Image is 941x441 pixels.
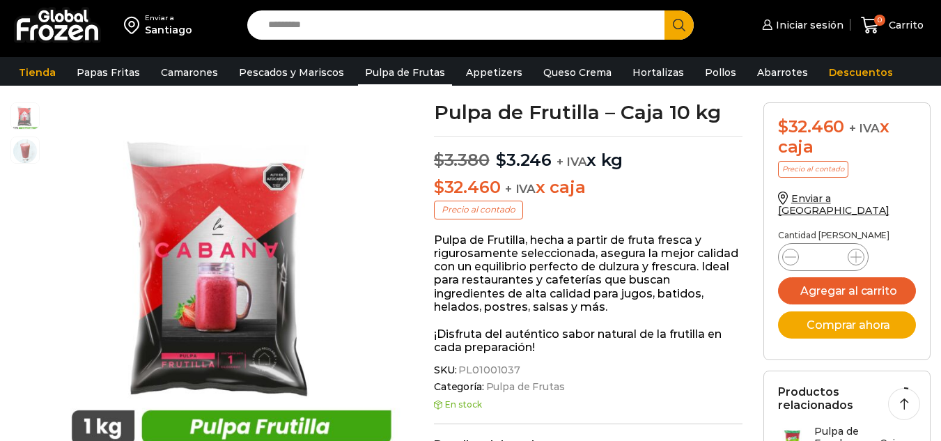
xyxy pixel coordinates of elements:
[434,150,444,170] span: $
[698,59,743,86] a: Pollos
[557,155,587,169] span: + IVA
[857,9,927,42] a: 0 Carrito
[434,233,742,314] p: Pulpa de Frutilla, hecha a partir de fruta fresca y rigurosamente seleccionada, asegura la mejor ...
[484,381,565,393] a: Pulpa de Frutas
[434,327,742,354] p: ¡Disfruta del auténtico sabor natural de la frutilla en cada preparación!
[434,381,742,393] span: Categoría:
[778,161,848,178] p: Precio al contado
[778,277,916,304] button: Agregar al carrito
[750,59,815,86] a: Abarrotes
[124,13,145,37] img: address-field-icon.svg
[232,59,351,86] a: Pescados y Mariscos
[434,136,742,171] p: x kg
[434,400,742,410] p: En stock
[358,59,452,86] a: Pulpa de Frutas
[822,59,900,86] a: Descuentos
[874,15,885,26] span: 0
[145,13,192,23] div: Enviar a
[536,59,619,86] a: Queso Crema
[664,10,694,40] button: Search button
[459,59,529,86] a: Appetizers
[849,121,880,135] span: + IVA
[778,116,844,137] bdi: 32.460
[12,59,63,86] a: Tienda
[625,59,691,86] a: Hortalizas
[496,150,552,170] bdi: 3.246
[810,247,837,267] input: Product quantity
[778,117,916,157] div: x caja
[778,192,889,217] a: Enviar a [GEOGRAPHIC_DATA]
[70,59,147,86] a: Papas Fritas
[11,137,39,165] span: jugo-frambuesa
[434,102,742,122] h1: Pulpa de Frutilla – Caja 10 kg
[778,231,916,240] p: Cantidad [PERSON_NAME]
[885,18,924,32] span: Carrito
[759,11,843,39] a: Iniciar sesión
[505,182,536,196] span: + IVA
[434,177,500,197] bdi: 32.460
[434,177,444,197] span: $
[434,201,523,219] p: Precio al contado
[772,18,843,32] span: Iniciar sesión
[434,178,742,198] p: x caja
[496,150,506,170] span: $
[154,59,225,86] a: Camarones
[145,23,192,37] div: Santiago
[434,150,490,170] bdi: 3.380
[778,311,916,339] button: Comprar ahora
[778,385,916,412] h2: Productos relacionados
[434,364,742,376] span: SKU:
[456,364,520,376] span: PL01001037
[11,103,39,131] span: pulpa-frutilla
[778,116,788,137] span: $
